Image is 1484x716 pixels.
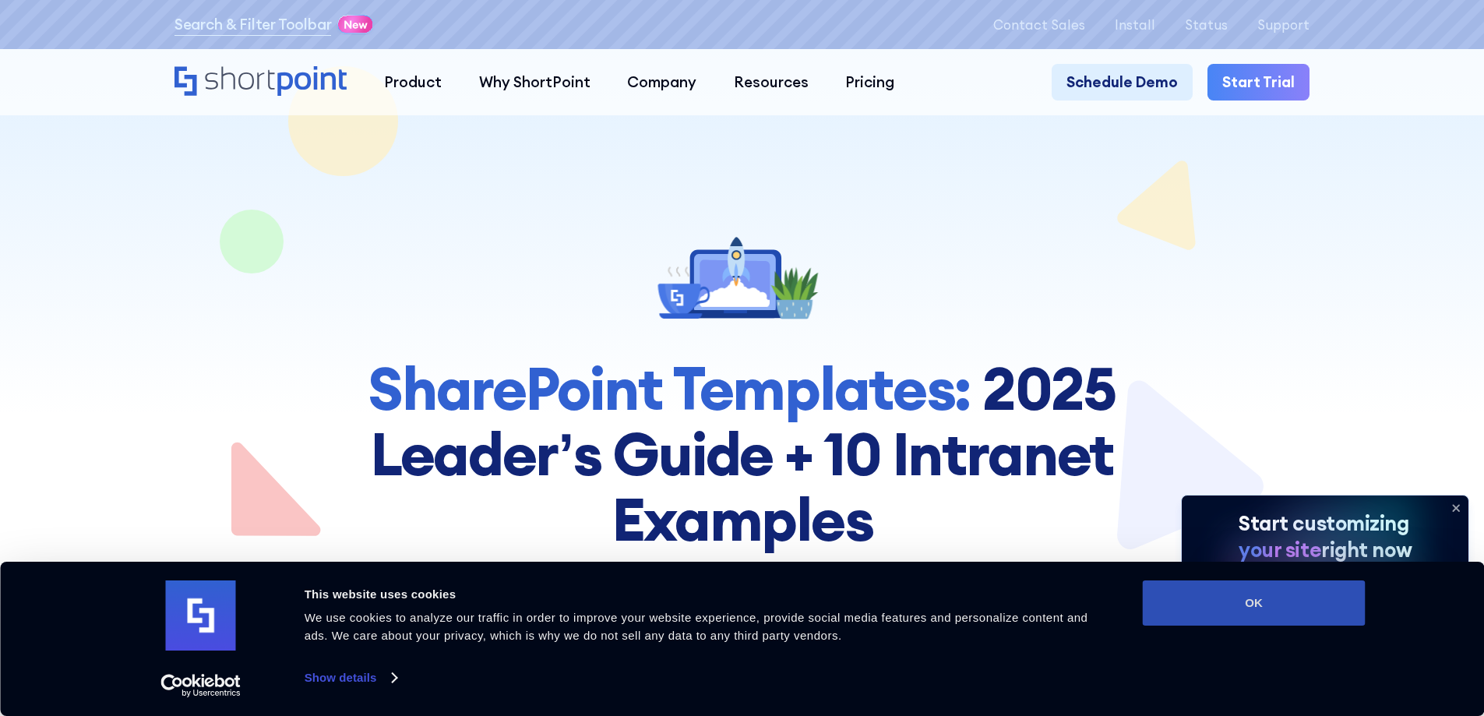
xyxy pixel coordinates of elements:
a: Schedule Demo [1052,64,1193,101]
div: Product [384,71,442,93]
a: Search & Filter Toolbar [174,13,332,36]
div: Company [627,71,696,93]
div: Resources [734,71,809,93]
a: Start Trial [1207,64,1310,101]
a: Why ShortPoint [460,64,609,101]
div: Why ShortPoint [479,71,590,93]
a: Resources [715,64,827,101]
div: Pricing [845,71,894,93]
a: Home [174,66,347,98]
span: We use cookies to analyze our traffic in order to improve your website experience, provide social... [305,611,1088,642]
strong: SharePoint Templates: [368,351,971,425]
a: Contact Sales [993,17,1085,32]
a: Usercentrics Cookiebot - opens in a new window [132,674,269,697]
strong: 2025 Leader’s Guide + 10 Intranet Examples [370,351,1116,556]
div: This website uses cookies [305,585,1108,604]
a: Status [1185,17,1228,32]
img: logo [166,580,236,651]
a: Show details [305,666,397,690]
a: Pricing [827,64,914,101]
a: Install [1115,17,1155,32]
a: Product [365,64,460,101]
button: OK [1143,580,1366,626]
a: Company [608,64,715,101]
a: Support [1257,17,1310,32]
